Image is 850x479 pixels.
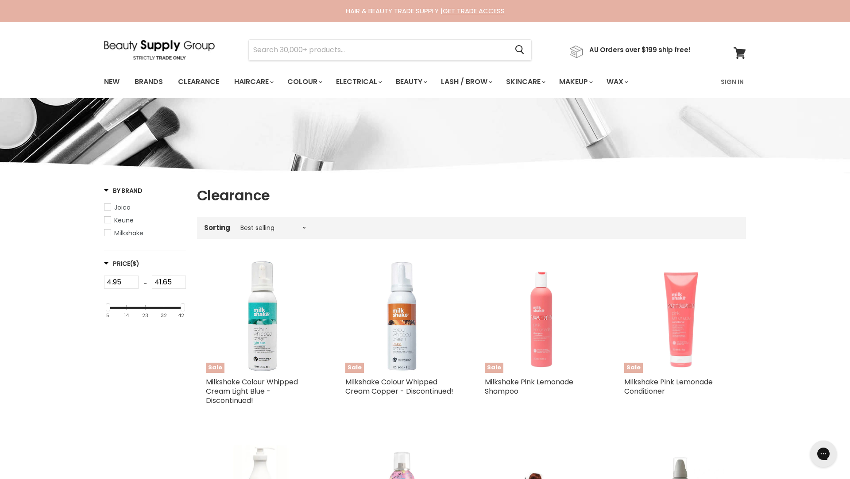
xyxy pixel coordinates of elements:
[114,203,131,212] span: Joico
[485,260,598,373] a: Milkshake Pink Lemonade ShampooSale
[345,363,364,373] span: Sale
[228,73,279,91] a: Haircare
[130,259,139,268] span: ($)
[124,313,129,318] div: 14
[104,259,139,268] h3: Price($)
[600,73,634,91] a: Wax
[104,215,186,225] a: Keune
[161,313,167,318] div: 32
[443,6,505,15] a: GET TRADE ACCESS
[93,7,757,15] div: HAIR & BEAUTY TRADE SUPPLY |
[249,40,508,60] input: Search
[206,377,298,406] a: Milkshake Colour Whipped Cream Light Blue - Discontinued!
[624,377,713,396] a: Milkshake Pink Lemonade Conditioner
[248,39,532,61] form: Product
[206,363,224,373] span: Sale
[485,377,573,396] a: Milkshake Pink Lemonade Shampoo
[389,73,433,91] a: Beauty
[139,276,152,291] div: -
[281,73,328,91] a: Colour
[552,73,598,91] a: Makeup
[624,260,737,373] img: Milkshake Pink Lemonade Conditioner
[204,224,230,231] label: Sorting
[114,229,143,238] span: Milkshake
[345,260,458,373] img: Milkshake Colour Whipped Cream Copper - Discontinued!
[104,228,186,238] a: Milkshake
[104,276,139,289] input: Min Price
[97,73,126,91] a: New
[345,377,453,396] a: Milkshake Colour Whipped Cream Copper - Discontinued!
[345,260,458,373] a: Milkshake Colour Whipped Cream Copper - Discontinued!Sale
[128,73,170,91] a: Brands
[104,259,139,268] span: Price
[434,73,498,91] a: Lash / Brow
[93,69,757,95] nav: Main
[485,260,598,373] img: Milkshake Pink Lemonade Shampoo
[485,363,503,373] span: Sale
[114,216,134,225] span: Keune
[104,186,143,195] h3: By Brand
[171,73,226,91] a: Clearance
[197,186,746,205] h1: Clearance
[499,73,551,91] a: Skincare
[508,40,531,60] button: Search
[97,69,676,95] ul: Main menu
[104,203,186,212] a: Joico
[624,363,643,373] span: Sale
[329,73,387,91] a: Electrical
[624,260,737,373] a: Milkshake Pink Lemonade ConditionerSale
[152,276,186,289] input: Max Price
[178,313,184,318] div: 42
[715,73,749,91] a: Sign In
[142,313,148,318] div: 23
[206,260,319,373] img: Milkshake Colour Whipped Cream Light Blue - Discontinued!
[806,437,841,470] iframe: Gorgias live chat messenger
[106,313,109,318] div: 5
[206,260,319,373] a: Milkshake Colour Whipped Cream Light Blue - Discontinued!Sale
